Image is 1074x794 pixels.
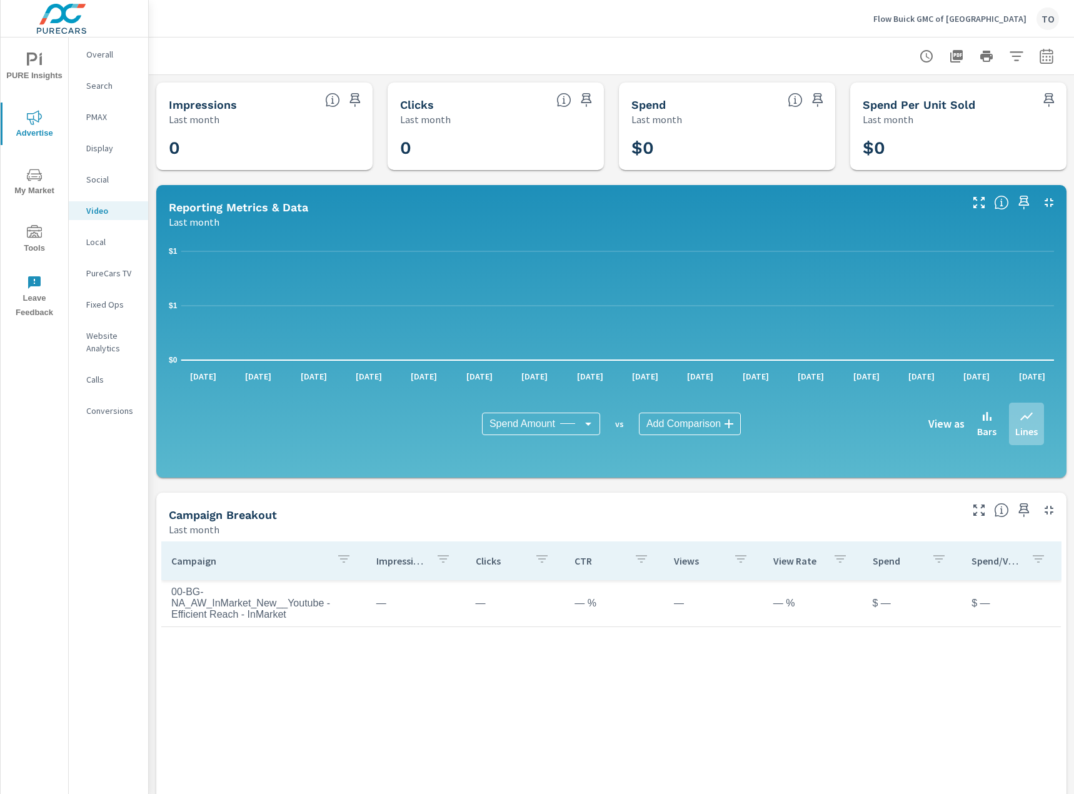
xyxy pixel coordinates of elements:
[565,588,664,619] td: — %
[600,418,639,430] p: vs
[347,370,391,383] p: [DATE]
[69,170,148,189] div: Social
[808,90,828,110] span: Save this to your personalized report
[458,370,501,383] p: [DATE]
[631,138,823,159] h3: $0
[489,418,555,430] span: Spend Amount
[482,413,600,435] div: Spend Amount
[69,401,148,420] div: Conversions
[873,555,922,567] p: Spend
[1034,44,1059,69] button: Select Date Range
[674,555,723,567] p: Views
[1,38,68,325] div: nav menu
[4,168,64,198] span: My Market
[1036,8,1059,30] div: TO
[1039,500,1059,520] button: Minimize Widget
[169,112,219,127] p: Last month
[1039,193,1059,213] button: Minimize Widget
[4,110,64,141] span: Advertise
[863,588,962,619] td: $ —
[763,588,863,619] td: — %
[4,53,64,83] span: PURE Insights
[400,98,434,111] h5: Clicks
[86,173,138,186] p: Social
[623,370,667,383] p: [DATE]
[366,588,466,619] td: —
[568,370,612,383] p: [DATE]
[86,405,138,417] p: Conversions
[977,424,996,439] p: Bars
[969,500,989,520] button: Make Fullscreen
[1014,500,1034,520] span: Save this to your personalized report
[639,413,741,435] div: Add Comparison
[376,555,426,567] p: Impressions
[900,370,943,383] p: [DATE]
[556,93,571,108] span: The number of times an ad was clicked by a consumer.
[631,112,682,127] p: Last month
[845,370,888,383] p: [DATE]
[169,214,219,229] p: Last month
[576,90,596,110] span: Save this to your personalized report
[69,233,148,251] div: Local
[171,555,326,567] p: Campaign
[345,90,365,110] span: Save this to your personalized report
[863,112,913,127] p: Last month
[974,44,999,69] button: Print Report
[86,204,138,217] p: Video
[1010,370,1054,383] p: [DATE]
[1014,193,1034,213] span: Save this to your personalized report
[664,588,763,619] td: —
[575,555,624,567] p: CTR
[69,139,148,158] div: Display
[69,201,148,220] div: Video
[169,201,308,214] h5: Reporting Metrics & Data
[169,356,178,364] text: $0
[86,298,138,311] p: Fixed Ops
[69,76,148,95] div: Search
[69,326,148,358] div: Website Analytics
[86,236,138,248] p: Local
[86,373,138,386] p: Calls
[4,225,64,256] span: Tools
[86,142,138,154] p: Display
[476,555,525,567] p: Clicks
[863,138,1054,159] h3: $0
[994,503,1009,518] span: This is a summary of Video performance results by campaign. Each column can be sorted.
[961,588,1061,619] td: $ —
[1004,44,1029,69] button: Apply Filters
[678,370,722,383] p: [DATE]
[69,108,148,126] div: PMAX
[169,138,360,159] h3: 0
[1015,424,1038,439] p: Lines
[466,588,565,619] td: —
[69,295,148,314] div: Fixed Ops
[928,418,965,430] h6: View as
[513,370,556,383] p: [DATE]
[86,329,138,354] p: Website Analytics
[4,275,64,320] span: Leave Feedback
[69,45,148,64] div: Overall
[292,370,336,383] p: [DATE]
[169,301,178,310] text: $1
[773,555,823,567] p: View Rate
[994,195,1009,210] span: Understand Video data over time and see how metrics compare to each other.
[236,370,280,383] p: [DATE]
[789,370,833,383] p: [DATE]
[181,370,225,383] p: [DATE]
[169,247,178,256] text: $1
[734,370,778,383] p: [DATE]
[86,48,138,61] p: Overall
[325,93,340,108] span: The number of times an ad was shown on your behalf.
[161,576,366,630] td: 00-BG-NA_AW_InMarket_New__Youtube - Efficient Reach - InMarket
[646,418,721,430] span: Add Comparison
[86,111,138,123] p: PMAX
[86,267,138,279] p: PureCars TV
[863,98,975,111] h5: Spend Per Unit Sold
[400,112,451,127] p: Last month
[955,370,998,383] p: [DATE]
[69,370,148,389] div: Calls
[873,13,1026,24] p: Flow Buick GMC of [GEOGRAPHIC_DATA]
[400,138,591,159] h3: 0
[402,370,446,383] p: [DATE]
[788,93,803,108] span: The amount of money spent on advertising during the period.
